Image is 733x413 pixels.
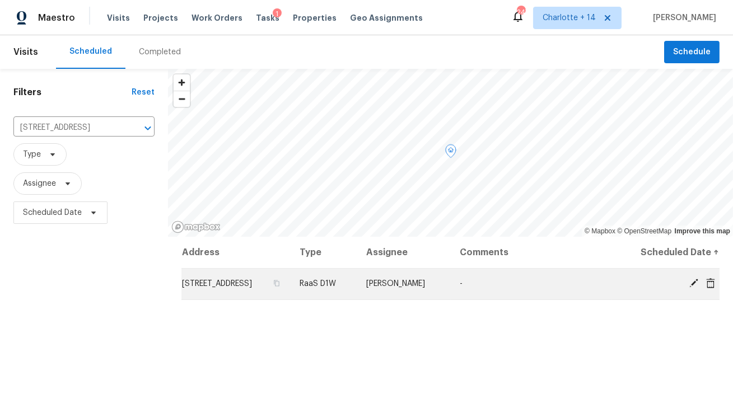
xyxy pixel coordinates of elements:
[673,45,711,59] span: Schedule
[451,237,612,268] th: Comments
[140,120,156,136] button: Open
[300,280,336,288] span: RaaS D1W
[192,12,242,24] span: Work Orders
[585,227,615,235] a: Mapbox
[291,237,357,268] th: Type
[23,178,56,189] span: Assignee
[13,87,132,98] h1: Filters
[460,280,463,288] span: -
[293,12,337,24] span: Properties
[685,278,702,288] span: Edit
[23,207,82,218] span: Scheduled Date
[174,91,190,107] button: Zoom out
[23,149,41,160] span: Type
[675,227,730,235] a: Improve this map
[132,87,155,98] div: Reset
[13,40,38,64] span: Visits
[171,220,221,233] a: Mapbox homepage
[350,12,423,24] span: Geo Assignments
[664,41,720,64] button: Schedule
[143,12,178,24] span: Projects
[543,12,596,24] span: Charlotte + 14
[107,12,130,24] span: Visits
[38,12,75,24] span: Maestro
[517,7,525,18] div: 247
[13,119,123,137] input: Search for an address...
[174,74,190,91] button: Zoom in
[139,46,181,58] div: Completed
[702,278,719,288] span: Cancel
[273,8,282,20] div: 1
[256,14,279,22] span: Tasks
[181,237,291,268] th: Address
[612,237,720,268] th: Scheduled Date ↑
[168,69,733,237] canvas: Map
[445,144,456,162] div: Map marker
[366,280,425,288] span: [PERSON_NAME]
[69,46,112,57] div: Scheduled
[648,12,716,24] span: [PERSON_NAME]
[617,227,671,235] a: OpenStreetMap
[182,280,252,288] span: [STREET_ADDRESS]
[357,237,451,268] th: Assignee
